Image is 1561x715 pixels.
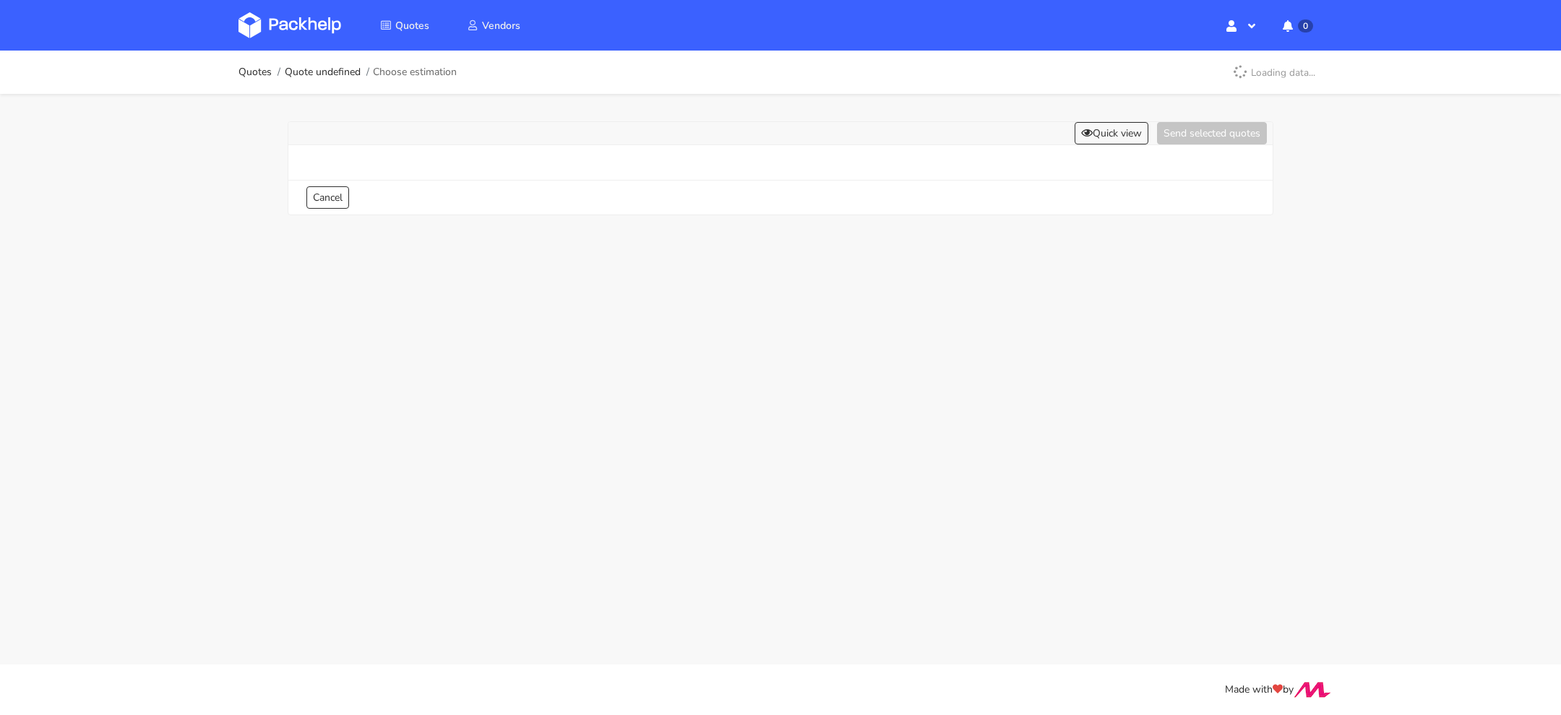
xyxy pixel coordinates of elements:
a: Quotes [238,66,272,78]
span: Vendors [482,19,520,32]
img: Move Closer [1294,682,1331,698]
nav: breadcrumb [238,58,457,87]
button: 0 [1271,12,1323,38]
span: 0 [1298,19,1313,32]
button: Send selected quotes [1157,122,1267,144]
div: Made with by [220,682,1341,698]
a: Vendors [450,12,538,38]
button: Quick view [1075,122,1148,144]
p: Loading data... [1225,60,1323,84]
a: Quotes [363,12,447,38]
span: Choose estimation [373,66,457,78]
a: Quote undefined [285,66,361,78]
a: Cancel [306,186,349,209]
img: Dashboard [238,12,341,38]
span: Quotes [395,19,429,32]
